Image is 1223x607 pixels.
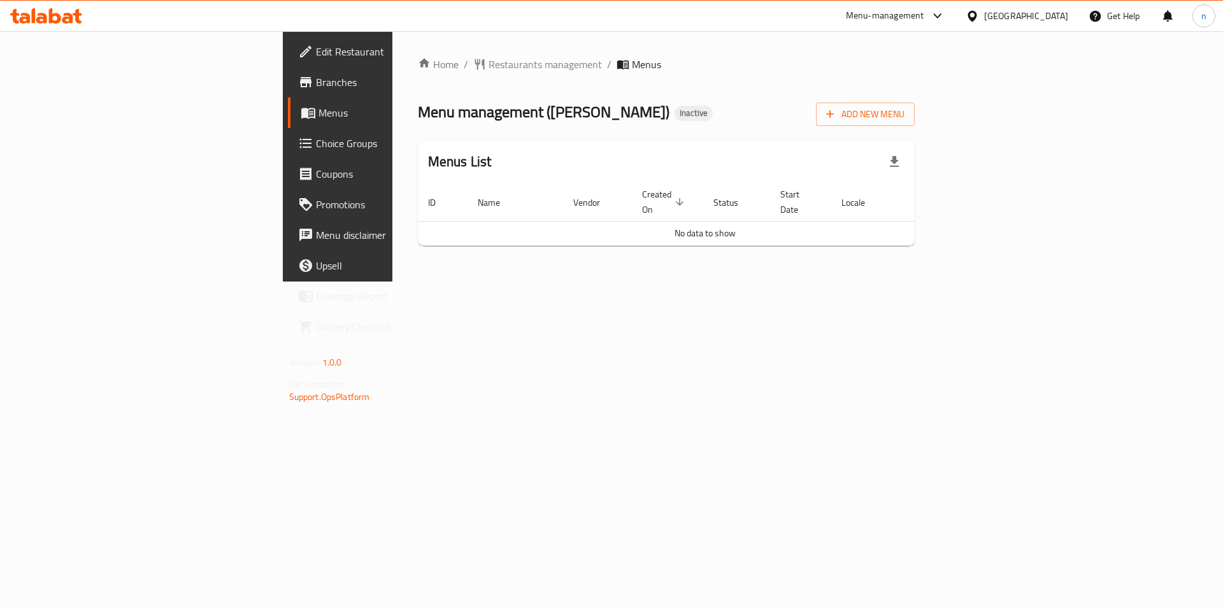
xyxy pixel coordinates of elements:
[288,250,487,281] a: Upsell
[632,57,661,72] span: Menus
[984,9,1068,23] div: [GEOGRAPHIC_DATA]
[288,128,487,159] a: Choice Groups
[675,108,713,118] span: Inactive
[316,319,477,334] span: Grocery Checklist
[288,97,487,128] a: Menus
[841,195,882,210] span: Locale
[478,195,517,210] span: Name
[288,67,487,97] a: Branches
[289,376,348,392] span: Get support on:
[289,354,320,371] span: Version:
[288,281,487,311] a: Coverage Report
[316,166,477,182] span: Coupons
[316,44,477,59] span: Edit Restaurant
[288,36,487,67] a: Edit Restaurant
[573,195,617,210] span: Vendor
[289,389,370,405] a: Support.OpsPlatform
[846,8,924,24] div: Menu-management
[489,57,602,72] span: Restaurants management
[780,187,816,217] span: Start Date
[1201,9,1206,23] span: n
[879,146,910,177] div: Export file
[418,183,992,246] table: enhanced table
[897,183,992,222] th: Actions
[322,354,342,371] span: 1.0.0
[316,227,477,243] span: Menu disclaimer
[316,136,477,151] span: Choice Groups
[316,197,477,212] span: Promotions
[418,57,915,72] nav: breadcrumb
[826,106,905,122] span: Add New Menu
[316,258,477,273] span: Upsell
[473,57,602,72] a: Restaurants management
[288,159,487,189] a: Coupons
[318,105,477,120] span: Menus
[675,106,713,121] div: Inactive
[816,103,915,126] button: Add New Menu
[288,311,487,342] a: Grocery Checklist
[418,97,669,126] span: Menu management ( [PERSON_NAME] )
[316,289,477,304] span: Coverage Report
[428,152,492,171] h2: Menus List
[642,187,688,217] span: Created On
[288,189,487,220] a: Promotions
[713,195,755,210] span: Status
[288,220,487,250] a: Menu disclaimer
[428,195,452,210] span: ID
[607,57,611,72] li: /
[675,225,736,241] span: No data to show
[316,75,477,90] span: Branches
